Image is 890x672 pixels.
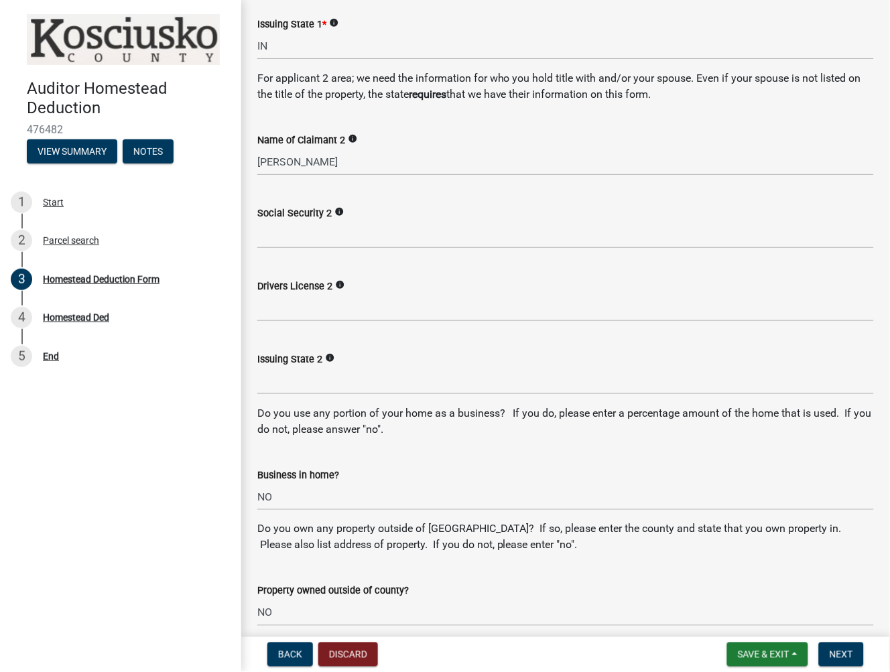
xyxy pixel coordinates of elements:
[267,643,313,667] button: Back
[27,139,117,163] button: View Summary
[27,14,220,65] img: Kosciusko County, Indiana
[325,353,334,362] i: info
[257,405,874,438] p: Do you use any portion of your home as a business? If you do, please enter a percentage amount of...
[318,643,378,667] button: Discard
[11,307,32,328] div: 4
[257,521,874,553] p: Do you own any property outside of [GEOGRAPHIC_DATA]? If so, please enter the county and state th...
[830,649,853,660] span: Next
[257,355,322,364] label: Issuing State 2
[11,269,32,290] div: 3
[335,280,344,289] i: info
[257,471,339,480] label: Business in home?
[43,198,64,207] div: Start
[257,209,332,218] label: Social Security 2
[257,70,874,103] p: For applicant 2 area; we need the information for who you hold title with and/or your spouse. Eve...
[123,147,174,157] wm-modal-confirm: Notes
[27,123,214,136] span: 476482
[43,275,160,284] div: Homestead Deduction Form
[11,230,32,251] div: 2
[738,649,789,660] span: Save & Exit
[348,134,357,143] i: info
[123,139,174,163] button: Notes
[11,346,32,367] div: 5
[278,649,302,660] span: Back
[27,147,117,157] wm-modal-confirm: Summary
[27,79,231,118] h4: Auditor Homestead Deduction
[727,643,808,667] button: Save & Exit
[257,136,345,145] label: Name of Claimant 2
[11,192,32,213] div: 1
[257,587,409,596] label: Property owned outside of county?
[43,352,59,361] div: End
[43,313,109,322] div: Homestead Ded
[43,236,99,245] div: Parcel search
[334,207,344,216] i: info
[409,88,446,100] strong: requires
[819,643,864,667] button: Next
[257,282,332,291] label: Drivers License 2
[257,20,326,29] label: Issuing State 1
[329,18,338,27] i: info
